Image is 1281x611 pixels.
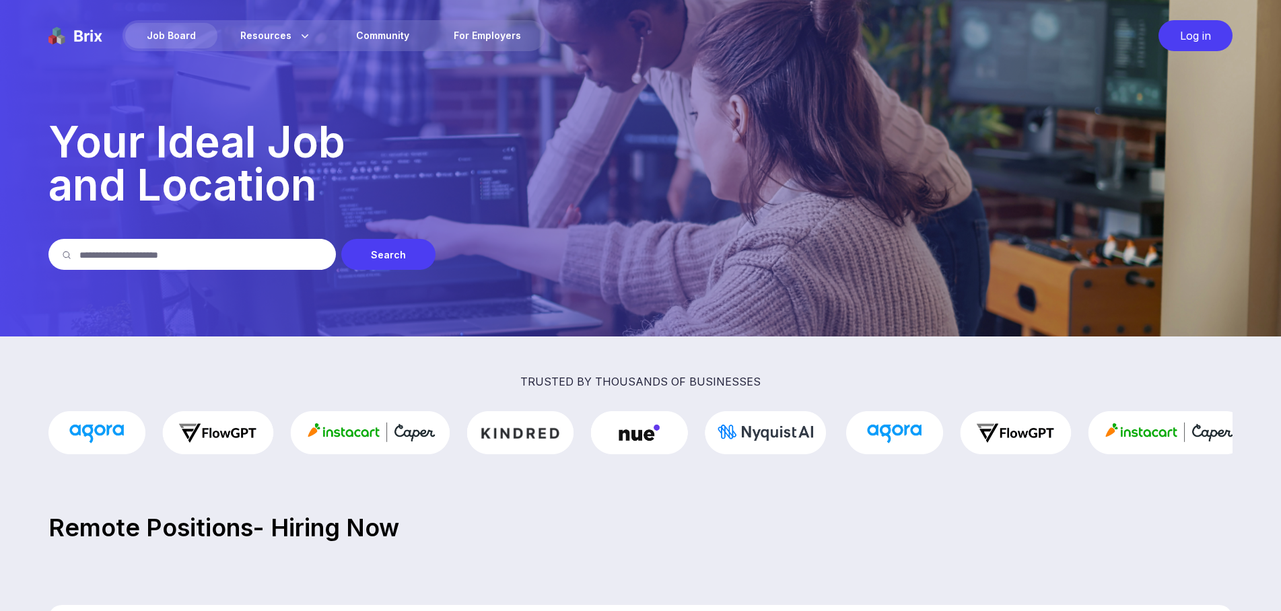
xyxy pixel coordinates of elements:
a: For Employers [432,23,543,48]
a: Community [335,23,431,48]
p: Your Ideal Job and Location [48,120,1233,207]
a: Log in [1152,20,1233,51]
div: Resources [219,23,333,48]
div: Search [341,239,436,270]
div: Log in [1158,20,1233,51]
div: Job Board [125,23,217,48]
